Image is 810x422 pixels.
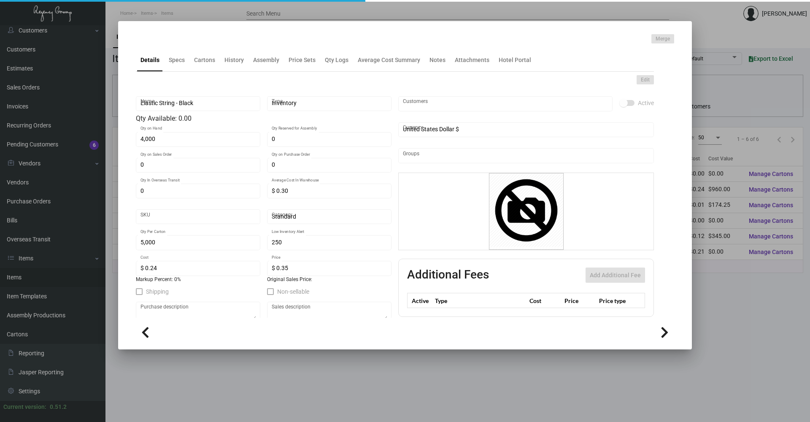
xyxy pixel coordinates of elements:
th: Cost [527,293,562,308]
div: Qty Available: 0.00 [136,114,391,124]
div: Price Sets [289,56,316,65]
th: Active [408,293,433,308]
span: Non-sellable [277,287,309,297]
div: Notes [429,56,445,65]
div: Specs [169,56,185,65]
th: Type [433,293,527,308]
div: Cartons [194,56,215,65]
div: Assembly [253,56,279,65]
h2: Additional Fees [407,268,489,283]
div: Details [140,56,159,65]
span: Edit [641,76,650,84]
th: Price type [597,293,635,308]
span: Shipping [146,287,169,297]
button: Edit [637,75,654,84]
th: Price [562,293,597,308]
input: Add new.. [403,152,650,159]
span: Add Additional Fee [590,272,641,279]
div: Current version: [3,403,46,411]
div: Qty Logs [325,56,348,65]
span: Active [638,98,654,108]
div: Average Cost Summary [358,56,420,65]
input: Add new.. [403,100,608,107]
div: History [224,56,244,65]
span: Merge [656,35,670,43]
div: Attachments [455,56,489,65]
div: 0.51.2 [50,403,67,411]
button: Add Additional Fee [586,268,645,283]
button: Merge [651,34,674,43]
div: Hotel Portal [499,56,531,65]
